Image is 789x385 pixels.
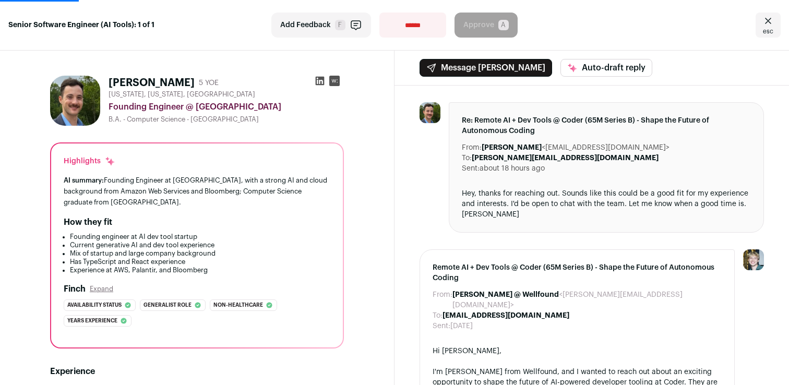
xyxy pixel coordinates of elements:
[70,241,330,249] li: Current generative AI and dev tool experience
[482,144,542,151] b: [PERSON_NAME]
[271,13,371,38] button: Add Feedback F
[560,59,652,77] button: Auto-draft reply
[64,156,115,166] div: Highlights
[70,249,330,258] li: Mix of startup and large company background
[452,290,722,310] dd: <[PERSON_NAME][EMAIL_ADDRESS][DOMAIN_NAME]>
[450,321,473,331] dd: [DATE]
[433,290,452,310] dt: From:
[67,300,122,310] span: Availability status
[109,115,344,124] div: B.A. - Computer Science - [GEOGRAPHIC_DATA]
[462,188,751,220] div: Hey, thanks for reaching out. Sounds like this could be a good fit for my experience and interest...
[420,102,440,123] img: e39592e5f3c76c4dd1993dfd31add2e7fd63548be4a61d4f7bee695e9008ebde.jpg
[64,283,86,295] h2: Finch
[433,310,443,321] dt: To:
[763,27,773,35] span: esc
[109,101,344,113] div: Founding Engineer @ [GEOGRAPHIC_DATA]
[462,153,472,163] dt: To:
[144,300,192,310] span: Generalist role
[70,258,330,266] li: Has TypeScript and React experience
[50,76,100,126] img: e39592e5f3c76c4dd1993dfd31add2e7fd63548be4a61d4f7bee695e9008ebde.jpg
[462,115,751,136] span: Re: Remote AI + Dev Tools @ Coder (65M Series B) - Shape the Future of Autonomous Coding
[64,216,112,228] h2: How they fit
[462,163,480,174] dt: Sent:
[70,266,330,274] li: Experience at AWS, Palantir, and Bloomberg
[199,78,219,88] div: 5 YOE
[90,285,113,293] button: Expand
[50,365,344,378] h2: Experience
[109,90,255,99] span: [US_STATE], [US_STATE], [GEOGRAPHIC_DATA]
[443,312,569,319] b: [EMAIL_ADDRESS][DOMAIN_NAME]
[433,346,722,356] div: Hi [PERSON_NAME],
[213,300,263,310] span: Non-healthcare
[109,76,195,90] h1: [PERSON_NAME]
[472,154,659,162] b: [PERSON_NAME][EMAIL_ADDRESS][DOMAIN_NAME]
[452,291,559,298] b: [PERSON_NAME] @ Wellfound
[480,163,545,174] dd: about 18 hours ago
[433,262,722,283] span: Remote AI + Dev Tools @ Coder (65M Series B) - Shape the Future of Autonomous Coding
[462,142,482,153] dt: From:
[482,142,670,153] dd: <[EMAIL_ADDRESS][DOMAIN_NAME]>
[70,233,330,241] li: Founding engineer at AI dev tool startup
[433,321,450,331] dt: Sent:
[64,175,330,208] div: Founding Engineer at [GEOGRAPHIC_DATA], with a strong AI and cloud background from Amazon Web Ser...
[335,20,345,30] span: F
[420,59,552,77] button: Message [PERSON_NAME]
[67,316,117,326] span: Years experience
[64,177,104,184] span: AI summary:
[743,249,764,270] img: 6494470-medium_jpg
[8,20,154,30] strong: Senior Software Engineer (AI Tools): 1 of 1
[280,20,331,30] span: Add Feedback
[756,13,781,38] a: Close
